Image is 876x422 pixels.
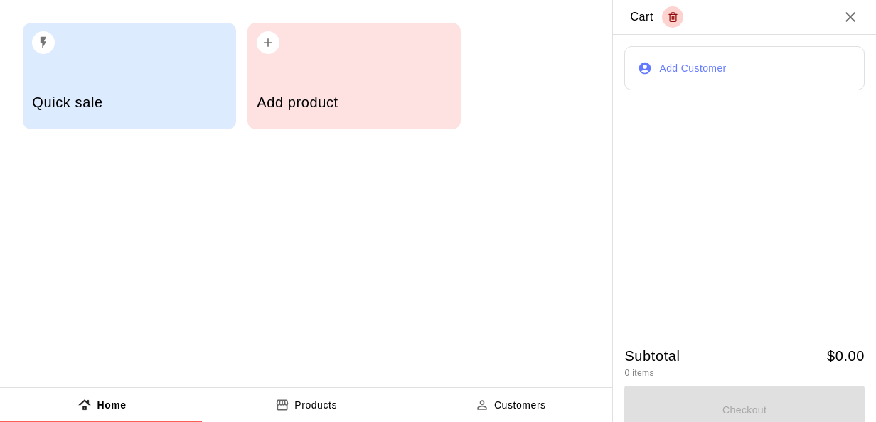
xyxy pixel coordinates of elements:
[624,368,653,378] span: 0 items
[294,398,337,413] p: Products
[827,347,865,366] h5: $ 0.00
[32,93,226,112] h5: Quick sale
[23,23,236,129] button: Quick sale
[97,398,126,413] p: Home
[247,23,461,129] button: Add product
[624,46,865,90] button: Add Customer
[662,6,683,28] button: Empty cart
[842,9,859,26] button: Close
[624,347,680,366] h5: Subtotal
[257,93,451,112] h5: Add product
[630,6,683,28] div: Cart
[494,398,546,413] p: Customers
